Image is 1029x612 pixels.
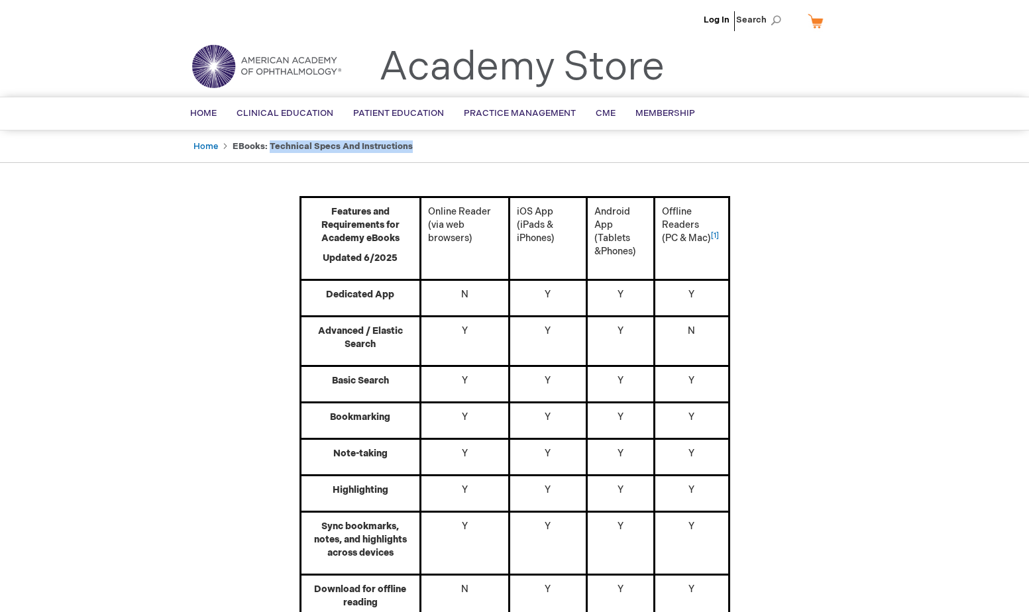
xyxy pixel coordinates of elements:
[237,108,333,119] span: Clinical Education
[379,44,665,91] a: Academy Store
[428,374,501,387] p: Y
[314,521,407,558] strong: Sync bookmarks, notes, and highlights across devices
[662,288,721,301] p: Y
[596,108,616,119] span: CME
[662,484,721,497] p: Y
[333,448,388,459] strong: Note-taking
[594,325,647,338] p: Y
[517,325,580,338] p: Y
[517,205,580,245] p: iOS App (iPads & iPhones)
[428,447,501,460] p: Y
[314,584,406,608] strong: Download for offline reading
[594,205,647,258] p: Android App (Tablets &Phones)
[594,447,647,460] p: Y
[662,325,721,338] p: N
[428,288,501,301] p: N
[635,108,695,119] span: Membership
[517,411,580,424] p: Y
[736,7,786,33] span: Search
[594,484,647,497] p: Y
[333,484,388,495] strong: Highlighting
[594,374,647,387] p: Y
[517,520,580,533] p: Y
[594,520,647,533] p: Y
[711,232,719,244] a: [1]
[662,411,721,424] p: Y
[662,205,721,245] p: Offline Readers (PC & Mac)
[332,375,389,386] strong: Basic Search
[517,288,580,301] p: Y
[517,484,580,497] p: Y
[704,15,730,25] a: Log In
[464,108,576,119] span: Practice Management
[662,520,721,533] p: Y
[428,205,501,245] p: Online Reader (via web browsers)
[517,583,580,596] p: Y
[321,206,400,244] strong: Features and Requirements for Academy eBooks
[662,447,721,460] p: Y
[517,374,580,387] p: Y
[428,484,501,497] p: Y
[190,108,217,119] span: Home
[326,289,394,300] strong: Dedicated App
[428,325,501,338] p: Y
[517,447,580,460] p: Y
[662,583,721,596] p: Y
[594,583,647,596] p: Y
[193,141,218,152] a: Home
[428,520,501,533] p: Y
[594,411,647,424] p: Y
[428,583,501,596] p: N
[711,232,719,240] sup: [1]
[428,411,501,424] p: Y
[353,108,444,119] span: Patient Education
[323,252,398,264] strong: Updated 6/2025
[662,374,721,387] p: Y
[318,325,403,350] strong: Advanced / Elastic Search
[330,411,390,423] strong: Bookmarking
[594,288,647,301] p: Y
[233,141,413,152] strong: eBooks: Technical Specs and Instructions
